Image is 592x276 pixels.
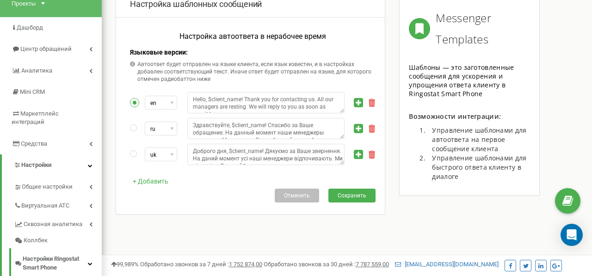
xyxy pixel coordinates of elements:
[133,178,168,185] span: + Добавить
[140,261,262,268] span: Обработано звонков за 7 дней :
[130,177,171,186] button: + Добавить
[179,32,326,41] span: Настройка автоответа в нерабочее время
[12,110,59,126] span: Маркетплейс интеграций
[21,67,52,74] span: Аналитика
[21,161,51,168] span: Настройки
[187,92,345,113] textarea: Hello, $client_name! Thank you for contacting us. All our managers are resting. We will reply to ...
[23,255,88,272] span: Настройки Ringostat Smart Phone
[2,154,102,176] a: Настройки
[14,176,102,195] a: Общие настройки
[14,248,102,276] a: Настройки Ringostat Smart Phone
[145,151,161,159] div: uk
[264,261,389,268] span: Обработано звонков за 30 дней :
[328,189,376,202] button: Сохранить
[20,88,45,95] span: Mini CRM
[409,112,501,121] span: Возможности интеграции:
[187,144,345,165] textarea: Доброго дня, $client_name! Дякуємо за Ваше звернення. На даний момент усі наші менеджери відпочив...
[14,195,102,214] a: Виртуальная АТС
[130,49,188,56] span: Языковые версии:
[24,236,48,245] span: Коллбек
[21,140,47,147] span: Средства
[20,45,72,52] span: Центр обращений
[14,214,102,233] a: Сквозная аналитика
[356,261,389,268] u: 7 787 559,00
[275,189,319,202] button: Отменить
[561,224,583,246] div: Open Intercom Messenger
[145,99,161,107] div: en
[24,220,82,229] span: Сквозная аналитика
[14,233,102,249] a: Коллбек
[432,126,526,153] span: Управление шаблонами для автоответа на первое сообщение клиента
[111,261,139,268] span: 99,989%
[17,24,43,31] span: Дашборд
[229,261,262,268] u: 1 752 874,00
[137,61,371,82] span: Автоответ будет отправлен на языке клиента, если язык известен, и в настройках добавлен соответст...
[338,193,366,198] span: Сохранить
[395,261,499,268] a: [EMAIL_ADDRESS][DOMAIN_NAME]
[22,183,73,191] span: Общие настройки
[409,63,514,98] span: Шаблоны — это заготовленные сообщения для ускорения и упрощения ответа клиенту в Ringostat Smart ...
[21,202,69,210] span: Виртуальная АТС
[187,118,345,139] textarea: Здравствуйте, $client_name! Спасибо за Ваше обращение. На данный момент наши менеджеры отдыхают. ...
[284,193,310,198] span: Отменить
[436,7,530,50] h2: Messenger Templates
[432,153,526,181] span: Управление шаблонами для быстрого ответа клиенту в диалоге
[145,125,160,133] div: ru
